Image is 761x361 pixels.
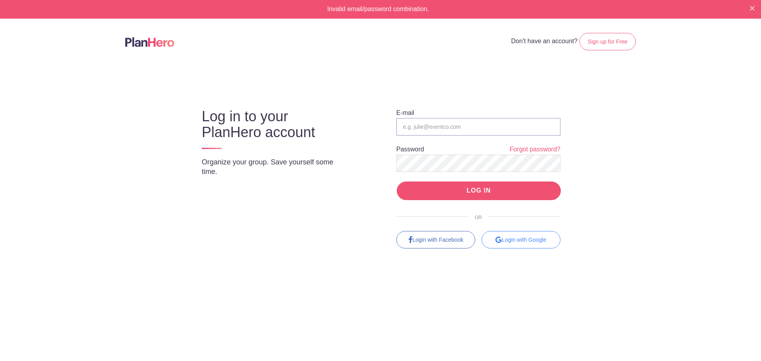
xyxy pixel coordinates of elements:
[511,38,578,44] span: Don't have an account?
[396,110,414,116] label: E-mail
[750,6,755,11] img: X small white
[396,118,560,136] input: e.g. julie@eventco.com
[202,109,351,140] h3: Log in to your PlanHero account
[468,215,488,220] span: OR
[396,231,475,248] a: Login with Facebook
[750,5,755,11] button: Close
[396,146,424,153] label: Password
[202,157,351,176] p: Organize your group. Save yourself some time.
[125,37,174,47] img: Logo main planhero
[397,181,561,200] input: LOG IN
[510,145,560,154] a: Forgot password?
[482,231,560,248] div: Login with Google
[579,33,636,50] a: Sign up for Free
